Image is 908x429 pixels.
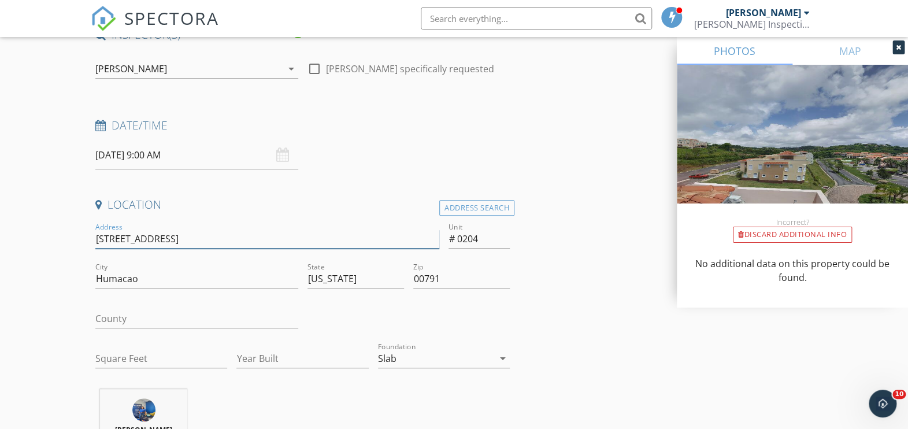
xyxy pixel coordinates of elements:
[95,197,510,212] h4: Location
[326,63,494,75] label: [PERSON_NAME] specifically requested
[91,16,219,40] a: SPECTORA
[677,65,908,231] img: streetview
[95,141,298,169] input: Select date
[95,118,510,133] h4: Date/Time
[892,390,906,399] span: 10
[95,64,167,74] div: [PERSON_NAME]
[132,398,155,421] img: 20250424_104003_1.jpg
[677,217,908,227] div: Incorrect?
[439,200,514,216] div: Address Search
[496,352,510,365] i: arrow_drop_down
[733,227,852,243] div: Discard Additional info
[677,37,792,65] a: PHOTOS
[691,257,894,284] p: No additional data on this property could be found.
[869,390,896,417] iframe: Intercom live chat
[421,7,652,30] input: Search everything...
[124,6,219,30] span: SPECTORA
[91,6,116,31] img: The Best Home Inspection Software - Spectora
[792,37,908,65] a: MAP
[284,62,298,76] i: arrow_drop_down
[726,7,801,19] div: [PERSON_NAME]
[378,353,396,364] div: Slab
[694,19,810,30] div: Ayuso Inspections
